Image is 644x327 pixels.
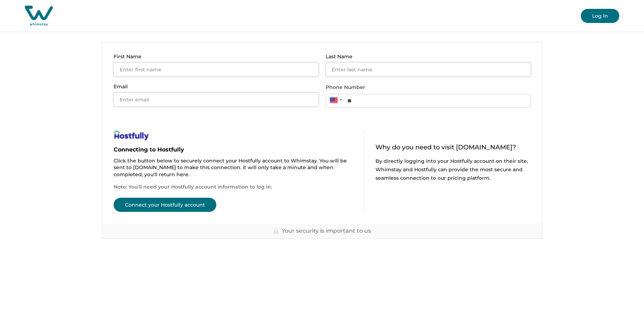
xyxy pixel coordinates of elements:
input: Enter last name [326,63,531,77]
button: Connect your Hostfully account [114,198,216,212]
img: help-page-image [114,130,149,141]
p: Email [114,84,314,90]
p: Your security is important to us [282,227,371,234]
label: Phone Number [326,84,526,91]
div: United States: + 1 [326,94,344,106]
input: Enter email [114,93,319,107]
p: Why do you need to visit [DOMAIN_NAME]? [375,144,531,151]
input: Enter first name [114,63,319,77]
img: Whimstay Host [25,6,53,26]
p: Connecting to Hostfully [114,146,353,153]
p: Click the button below to securely connect your Hostfully account to Whimstay. You will be sent t... [114,157,353,178]
p: Last Name [326,54,526,60]
button: Log In [581,9,619,23]
p: Note: You'll need your Hostfully account information to log in. [114,184,353,191]
p: First Name [114,54,314,60]
p: By directly logging into your Hostfully account on their site, Whimstay and Hostfully can provide... [375,157,531,182]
